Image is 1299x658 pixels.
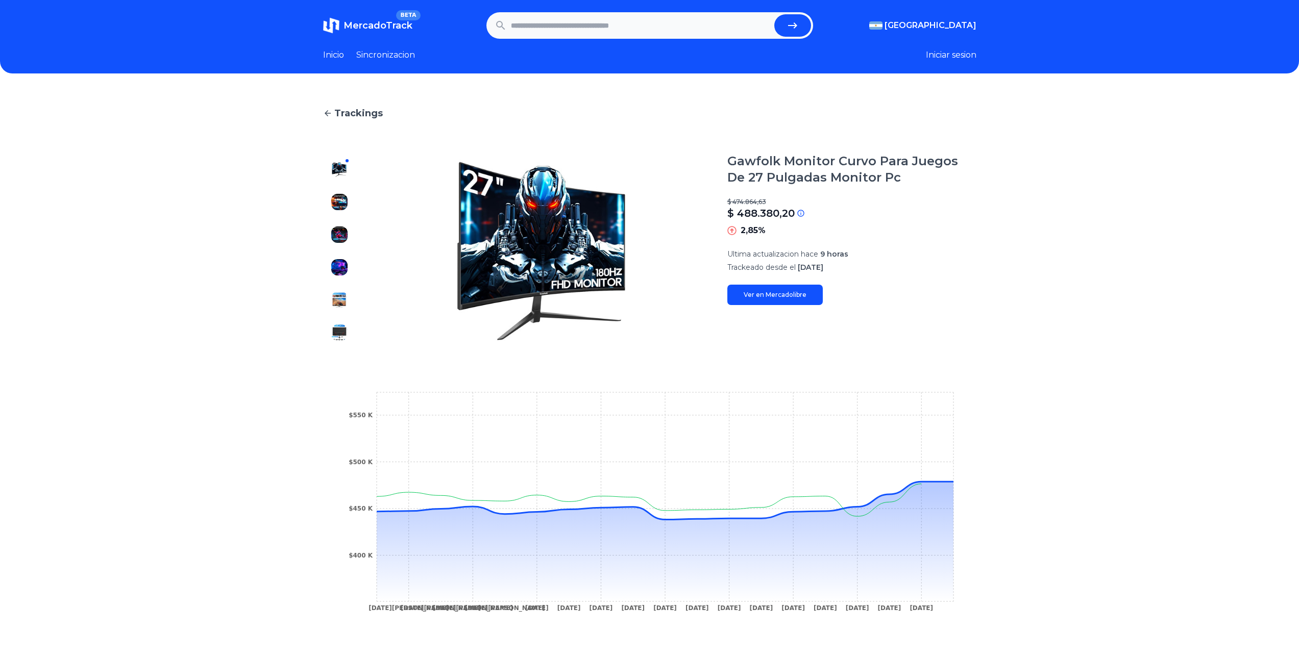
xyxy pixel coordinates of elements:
tspan: [DATE] [589,604,612,612]
span: 9 horas [820,249,848,259]
span: BETA [396,10,420,20]
img: MercadoTrack [323,17,339,34]
tspan: [DATE] [845,604,869,612]
span: Trackings [334,106,383,120]
img: Gawfolk Monitor Curvo Para Juegos De 27 Pulgadas Monitor Pc [331,161,348,178]
p: 2,85% [741,224,766,237]
img: Gawfolk Monitor Curvo Para Juegos De 27 Pulgadas Monitor Pc [331,324,348,341]
tspan: [DATE] [653,604,677,612]
tspan: [DATE][PERSON_NAME] [432,604,512,612]
span: [DATE] [798,263,823,272]
tspan: [DATE][PERSON_NAME] [464,604,545,612]
button: Iniciar sesion [926,49,976,61]
tspan: [DATE] [781,604,805,612]
a: Inicio [323,49,344,61]
img: Gawfolk Monitor Curvo Para Juegos De 27 Pulgadas Monitor Pc [331,226,348,243]
span: MercadoTrack [344,20,412,31]
img: Gawfolk Monitor Curvo Para Juegos De 27 Pulgadas Monitor Pc [376,153,707,349]
tspan: [DATE] [910,604,933,612]
tspan: [DATE] [814,604,837,612]
tspan: [DATE] [525,604,549,612]
tspan: $500 K [349,459,373,466]
a: Ver en Mercadolibre [727,285,823,305]
tspan: $550 K [349,412,373,419]
span: Trackeado desde el [727,263,796,272]
tspan: [DATE] [557,604,580,612]
p: $ 474.864,63 [727,198,976,206]
a: Trackings [323,106,976,120]
a: MercadoTrackBETA [323,17,412,34]
span: Ultima actualizacion hace [727,249,818,259]
p: $ 488.380,20 [727,206,795,220]
img: Gawfolk Monitor Curvo Para Juegos De 27 Pulgadas Monitor Pc [331,194,348,210]
h1: Gawfolk Monitor Curvo Para Juegos De 27 Pulgadas Monitor Pc [727,153,976,186]
tspan: [DATE] [749,604,773,612]
button: [GEOGRAPHIC_DATA] [869,19,976,32]
tspan: [DATE][PERSON_NAME] [369,604,449,612]
tspan: [DATE] [717,604,741,612]
tspan: [DATE] [621,604,645,612]
tspan: [DATE][PERSON_NAME] [400,604,480,612]
tspan: $450 K [349,505,373,512]
span: [GEOGRAPHIC_DATA] [885,19,976,32]
tspan: $400 K [349,552,373,559]
img: Gawfolk Monitor Curvo Para Juegos De 27 Pulgadas Monitor Pc [331,259,348,275]
tspan: [DATE] [685,604,708,612]
img: Argentina [869,21,883,30]
a: Sincronizacion [356,49,415,61]
tspan: [DATE] [877,604,901,612]
img: Gawfolk Monitor Curvo Para Juegos De 27 Pulgadas Monitor Pc [331,292,348,308]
